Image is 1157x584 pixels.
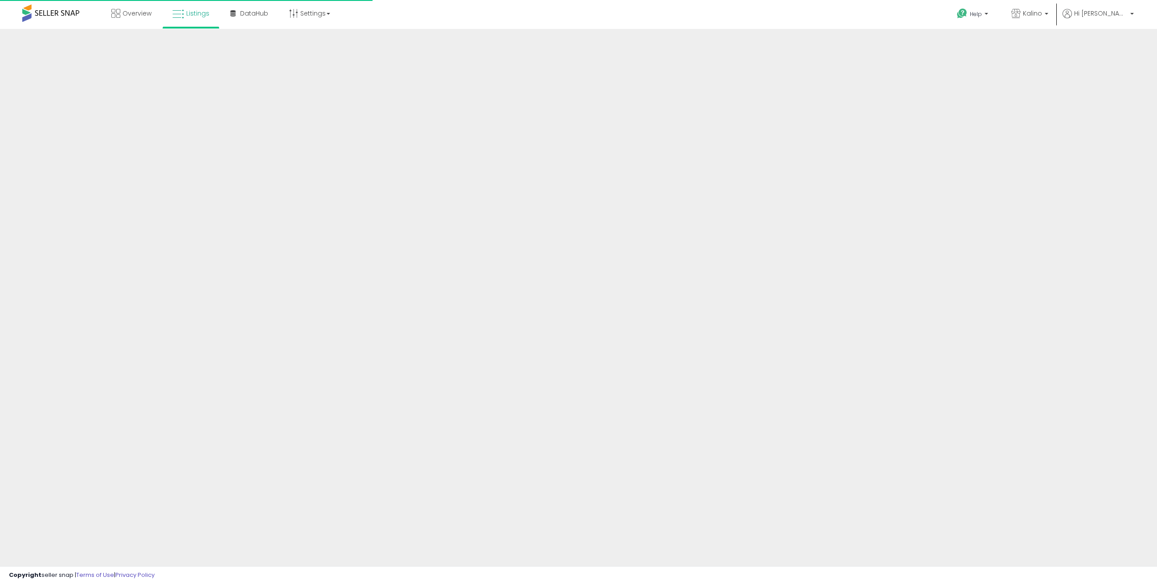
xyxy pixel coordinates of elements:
a: Help [950,1,997,29]
span: Kalino [1023,9,1042,18]
span: Hi [PERSON_NAME] [1074,9,1128,18]
span: Help [970,10,982,18]
a: Hi [PERSON_NAME] [1063,9,1134,29]
i: Get Help [957,8,968,19]
span: Listings [186,9,209,18]
span: Overview [123,9,151,18]
span: DataHub [240,9,268,18]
